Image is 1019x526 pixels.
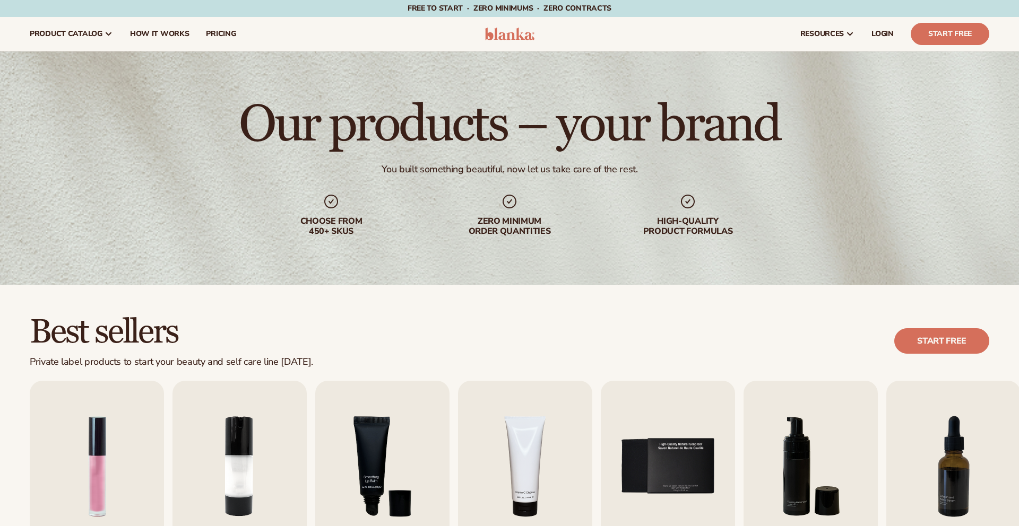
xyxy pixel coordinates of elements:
[894,328,989,354] a: Start free
[911,23,989,45] a: Start Free
[442,216,577,236] div: Zero minimum order quantities
[206,30,236,38] span: pricing
[30,356,313,368] div: Private label products to start your beauty and self care line [DATE].
[800,30,844,38] span: resources
[30,30,102,38] span: product catalog
[620,216,756,236] div: High-quality product formulas
[408,3,611,13] span: Free to start · ZERO minimums · ZERO contracts
[263,216,399,236] div: Choose from 450+ Skus
[863,17,902,51] a: LOGIN
[382,163,638,176] div: You built something beautiful, now let us take care of the rest.
[239,100,780,151] h1: Our products – your brand
[197,17,244,51] a: pricing
[30,314,313,350] h2: Best sellers
[792,17,863,51] a: resources
[21,17,122,51] a: product catalog
[130,30,189,38] span: How It Works
[485,28,535,40] img: logo
[871,30,894,38] span: LOGIN
[122,17,198,51] a: How It Works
